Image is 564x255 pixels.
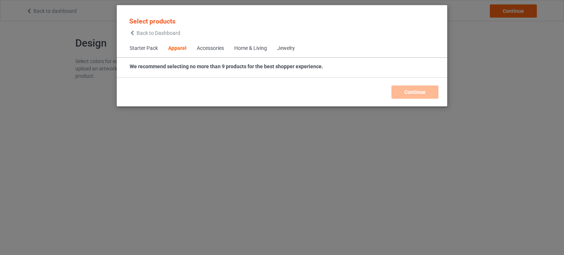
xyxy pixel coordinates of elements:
[168,45,187,52] div: Apparel
[130,63,323,69] strong: We recommend selecting no more than 9 products for the best shopper experience.
[129,17,176,25] span: Select products
[137,30,180,36] span: Back to Dashboard
[124,40,163,57] span: Starter Pack
[234,45,267,52] div: Home & Living
[277,45,295,52] div: Jewelry
[197,45,224,52] div: Accessories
